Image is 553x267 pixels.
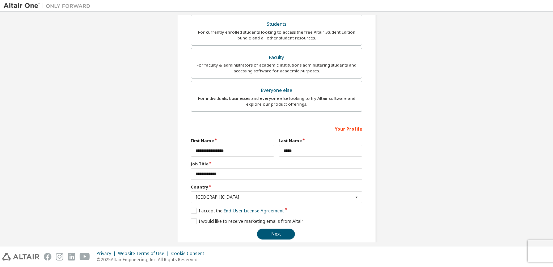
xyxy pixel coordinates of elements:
[195,19,358,29] div: Students
[97,257,208,263] p: © 2025 Altair Engineering, Inc. All Rights Reserved.
[195,52,358,63] div: Faculty
[191,161,362,167] label: Job Title
[195,96,358,107] div: For individuals, businesses and everyone else looking to try Altair software and explore our prod...
[191,208,284,214] label: I accept the
[224,208,284,214] a: End-User License Agreement
[171,251,208,257] div: Cookie Consent
[118,251,171,257] div: Website Terms of Use
[196,195,353,199] div: [GEOGRAPHIC_DATA]
[2,253,39,260] img: altair_logo.svg
[80,253,90,260] img: youtube.svg
[195,85,358,96] div: Everyone else
[191,123,362,134] div: Your Profile
[191,138,274,144] label: First Name
[44,253,51,260] img: facebook.svg
[257,229,295,240] button: Next
[97,251,118,257] div: Privacy
[279,138,362,144] label: Last Name
[56,253,63,260] img: instagram.svg
[195,62,358,74] div: For faculty & administrators of academic institutions administering students and accessing softwa...
[195,29,358,41] div: For currently enrolled students looking to access the free Altair Student Edition bundle and all ...
[4,2,94,9] img: Altair One
[191,184,362,190] label: Country
[191,218,303,224] label: I would like to receive marketing emails from Altair
[68,253,75,260] img: linkedin.svg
